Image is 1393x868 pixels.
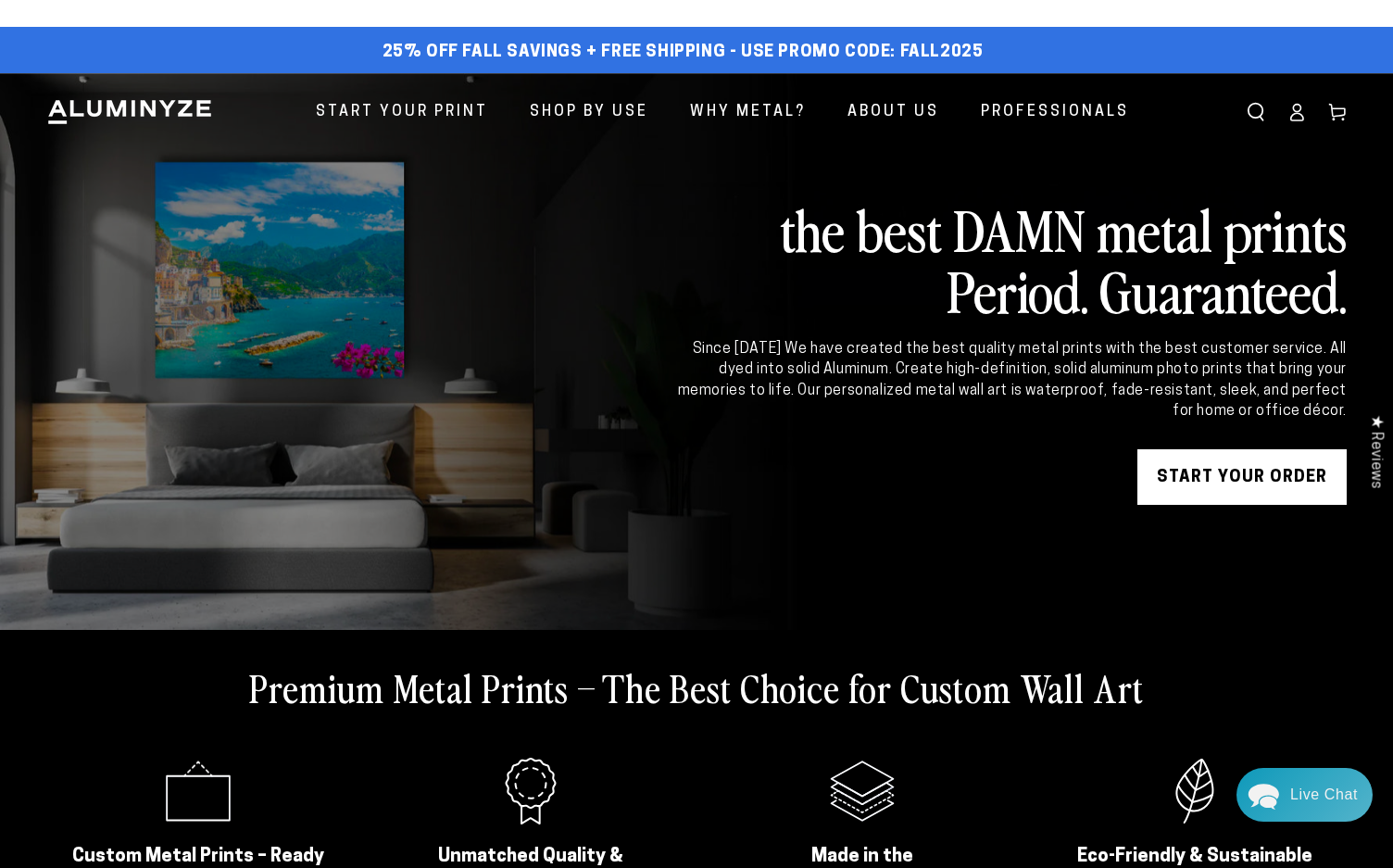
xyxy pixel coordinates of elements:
[516,88,662,137] a: Shop By Use
[1358,400,1393,503] div: Click to open Judge.me floating reviews tab
[46,98,213,126] img: Aluminyze
[530,99,648,126] span: Shop By Use
[383,43,984,63] span: 25% off FALL Savings + Free Shipping - Use Promo Code: FALL2025
[674,198,1347,321] h2: the best DAMN metal prints Period. Guaranteed.
[967,88,1143,137] a: Professionals
[1236,92,1276,132] summary: Search our site
[1290,768,1358,822] div: Contact Us Directly
[316,99,488,126] span: Start Your Print
[834,88,953,137] a: About Us
[690,99,806,126] span: Why Metal?
[302,88,502,137] a: Start Your Print
[847,99,939,126] span: About Us
[1236,768,1373,822] div: Chat widget toggle
[676,88,820,137] a: Why Metal?
[249,663,1144,711] h2: Premium Metal Prints – The Best Choice for Custom Wall Art
[981,99,1129,126] span: Professionals
[674,339,1347,422] div: Since [DATE] We have created the best quality metal prints with the best customer service. All dy...
[1137,449,1347,505] a: START YOUR Order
